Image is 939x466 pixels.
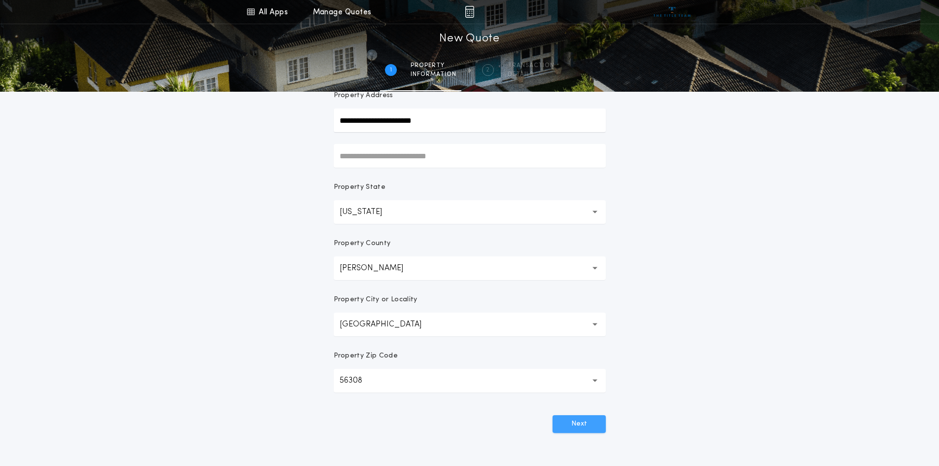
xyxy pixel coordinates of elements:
button: [US_STATE] [334,200,606,224]
span: Transaction [508,62,555,70]
button: 56308 [334,369,606,393]
span: Property [411,62,456,70]
p: Property Address [334,91,606,101]
span: details [508,71,555,78]
h1: New Quote [439,31,499,47]
p: [US_STATE] [340,206,398,218]
button: [GEOGRAPHIC_DATA] [334,313,606,336]
img: img [465,6,474,18]
span: information [411,71,456,78]
p: Property State [334,182,385,192]
button: [PERSON_NAME] [334,256,606,280]
p: Property City or Locality [334,295,417,305]
img: vs-icon [654,7,691,17]
p: Property County [334,239,391,249]
h2: 2 [486,66,489,74]
p: [GEOGRAPHIC_DATA] [340,319,437,330]
button: Next [553,415,606,433]
p: Property Zip Code [334,351,398,361]
p: 56308 [340,375,378,387]
p: [PERSON_NAME] [340,262,419,274]
h2: 1 [390,66,392,74]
